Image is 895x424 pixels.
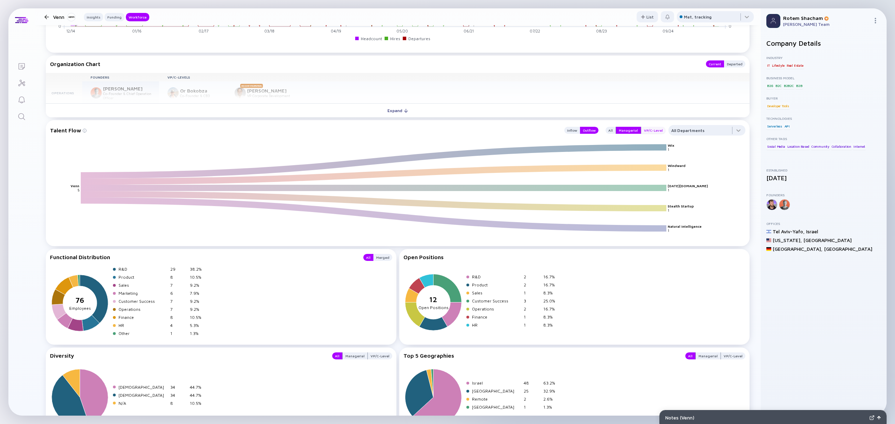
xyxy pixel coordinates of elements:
[641,127,666,134] div: VP/C-Level
[873,18,878,23] img: Menu
[543,404,560,410] div: 1.3%
[606,127,616,134] button: All
[766,56,881,60] div: Industry
[190,275,207,280] div: 10.5%
[580,127,599,134] button: Outflow
[46,103,750,117] button: Expand
[464,29,474,33] tspan: 06/21
[368,352,392,359] button: VP/C-Level
[472,298,521,304] div: Customer Success
[524,404,540,410] div: 1
[668,228,669,233] text: 1
[472,388,521,394] div: [GEOGRAPHIC_DATA]
[190,283,207,288] div: 9.2%
[724,60,745,67] button: Departed
[783,82,795,89] div: B2B2C
[170,323,187,328] div: 4
[775,82,782,89] div: B2C
[684,14,711,20] div: Met, tracking
[69,306,91,311] tspan: Employees
[766,221,881,226] div: Offices
[543,306,560,312] div: 16.7%
[766,123,783,130] div: Serverless
[418,305,448,310] tspan: Open Positions
[543,322,560,328] div: 8.3%
[58,24,61,29] tspan: 0
[105,14,124,21] div: Funding
[472,282,521,287] div: Product
[8,91,35,108] a: Reminders
[170,331,187,336] div: 1
[170,266,187,272] div: 29
[190,393,207,398] div: 44.7%
[783,15,870,21] div: Rotem Shacham
[472,314,521,320] div: Finance
[105,13,124,21] button: Funding
[50,254,356,261] div: Functional Distribution
[403,352,679,359] div: Top 5 Geographies
[787,143,810,150] div: Location Based
[119,266,167,272] div: R&D
[773,237,802,243] div: [US_STATE] ,
[190,331,207,336] div: 1.3%
[543,380,560,386] div: 63.2%
[524,314,540,320] div: 1
[729,24,731,29] tspan: 0
[543,298,560,304] div: 25.0%
[524,380,540,386] div: 48
[668,168,669,172] text: 1
[119,393,167,398] div: [DEMOGRAPHIC_DATA]
[8,108,35,124] a: Search
[831,143,852,150] div: Collaboration
[668,224,702,228] text: Natural Intelligence
[696,352,721,359] div: Managerial
[84,14,103,21] div: Insights
[668,143,674,147] text: Wix
[119,315,167,320] div: Finance
[877,416,881,419] img: Open Notes
[564,127,580,134] button: Inflow
[616,127,641,134] button: Managerial
[524,306,540,312] div: 2
[637,11,658,22] button: List
[332,352,342,359] button: All
[50,125,557,136] div: Talent Flow
[119,299,167,304] div: Customer Success
[429,295,437,304] tspan: 12
[721,352,745,359] div: VP/C-Level
[8,57,35,74] a: Lists
[530,29,540,33] tspan: 07/22
[766,116,881,120] div: Technologies
[119,385,167,390] div: [DEMOGRAPHIC_DATA]
[668,163,686,168] text: Windward
[170,299,187,304] div: 7
[783,22,870,27] div: [PERSON_NAME] Team
[190,266,207,272] div: 38.2%
[383,105,412,116] div: Expand
[190,307,207,312] div: 9.2%
[170,275,187,280] div: 8
[190,385,207,390] div: 44.7%
[66,29,75,33] tspan: 12/14
[524,396,540,402] div: 2
[543,396,560,402] div: 2.6%
[766,39,881,47] h2: Company Details
[50,60,699,67] div: Organization Chart
[596,29,607,33] tspan: 08/23
[403,254,746,260] div: Open Positions
[396,29,408,33] tspan: 05/20
[766,137,881,141] div: Other Tags
[766,247,771,251] img: Germany Flag
[786,62,804,69] div: Real Estate
[766,102,790,109] div: Developer Tools
[373,254,392,261] button: Merged
[668,147,669,152] text: 1
[119,275,167,280] div: Product
[170,283,187,288] div: 7
[524,322,540,328] div: 1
